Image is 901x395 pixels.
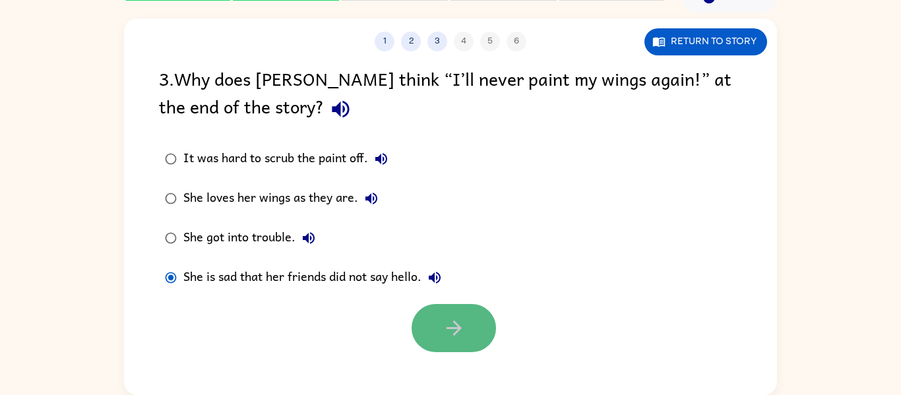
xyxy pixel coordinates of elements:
[183,225,322,251] div: She got into trouble.
[421,264,448,291] button: She is sad that her friends did not say hello.
[295,225,322,251] button: She got into trouble.
[375,32,394,51] button: 1
[368,146,394,172] button: It was hard to scrub the paint off.
[427,32,447,51] button: 3
[644,28,767,55] button: Return to story
[183,146,394,172] div: It was hard to scrub the paint off.
[358,185,385,212] button: She loves her wings as they are.
[183,264,448,291] div: She is sad that her friends did not say hello.
[401,32,421,51] button: 2
[159,65,742,126] div: 3 . Why does [PERSON_NAME] think “I’ll never paint my wings again!” at the end of the story?
[183,185,385,212] div: She loves her wings as they are.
